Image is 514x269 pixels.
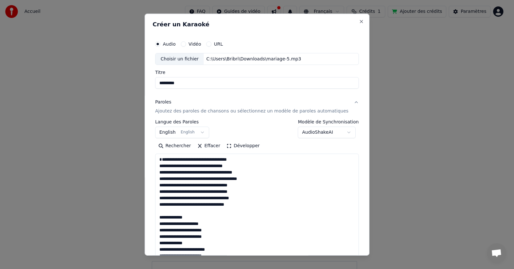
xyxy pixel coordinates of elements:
[189,42,201,46] label: Vidéo
[155,120,209,124] label: Langue des Paroles
[194,141,223,151] button: Effacer
[155,108,349,115] p: Ajoutez des paroles de chansons ou sélectionnez un modèle de paroles automatiques
[155,94,359,120] button: ParolesAjoutez des paroles de chansons ou sélectionnez un modèle de paroles automatiques
[155,99,171,106] div: Paroles
[224,141,263,151] button: Développer
[163,42,176,46] label: Audio
[155,70,359,75] label: Titre
[298,120,359,124] label: Modèle de Synchronisation
[153,22,361,27] h2: Créer un Karaoké
[214,42,223,46] label: URL
[155,53,204,65] div: Choisir un fichier
[155,141,194,151] button: Rechercher
[204,56,304,62] div: C:\Users\Bribri\Downloads\mariage-5.mp3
